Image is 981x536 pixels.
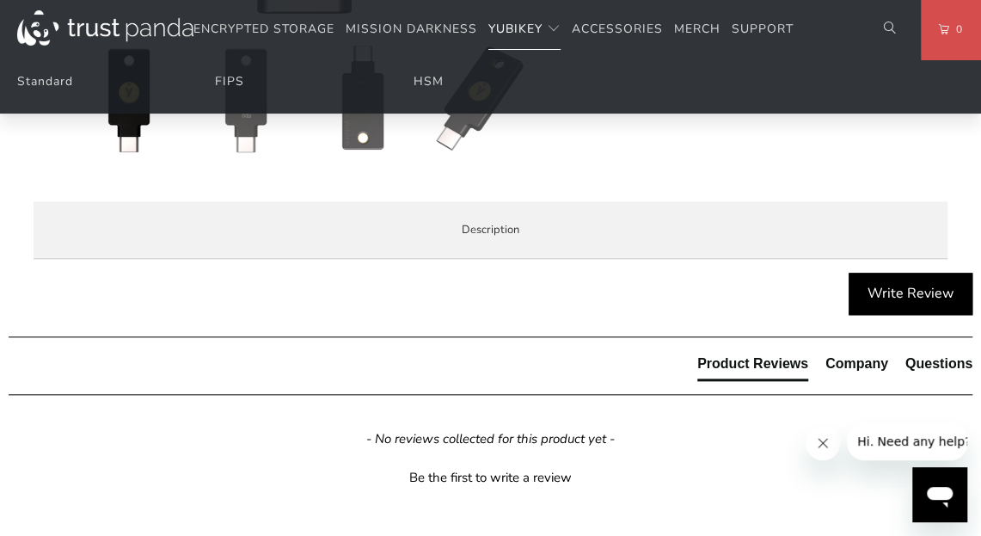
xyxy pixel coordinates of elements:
summary: YubiKey [488,9,561,50]
nav: Translation missing: en.navigation.header.main_nav [193,9,794,50]
a: Support [732,9,794,50]
span: Accessories [572,21,663,37]
div: Reviews Tabs [697,354,972,389]
img: Trust Panda Australia [17,10,193,46]
a: Mission Darkness [346,9,477,50]
div: Be the first to write a review [409,469,572,487]
a: FIPS [215,73,244,89]
span: YubiKey [488,21,543,37]
label: Description [34,201,948,259]
span: Encrypted Storage [193,21,334,37]
div: Product Reviews [697,354,808,373]
span: 0 [949,20,963,39]
div: Questions [905,354,972,373]
a: Merch [674,9,720,50]
div: Be the first to write a review [9,465,972,487]
a: Encrypted Storage [193,9,334,50]
span: Hi. Need any help? [10,12,124,26]
iframe: Button to launch messaging window [912,467,967,522]
a: Accessories [572,9,663,50]
div: Company [825,354,888,373]
a: HSM [413,73,443,89]
iframe: Message from company [847,422,967,460]
div: Write Review [849,273,972,316]
iframe: Close message [806,426,840,460]
span: Merch [674,21,720,37]
span: Support [732,21,794,37]
em: - No reviews collected for this product yet - [366,430,615,448]
span: Mission Darkness [346,21,477,37]
a: Standard [17,73,73,89]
